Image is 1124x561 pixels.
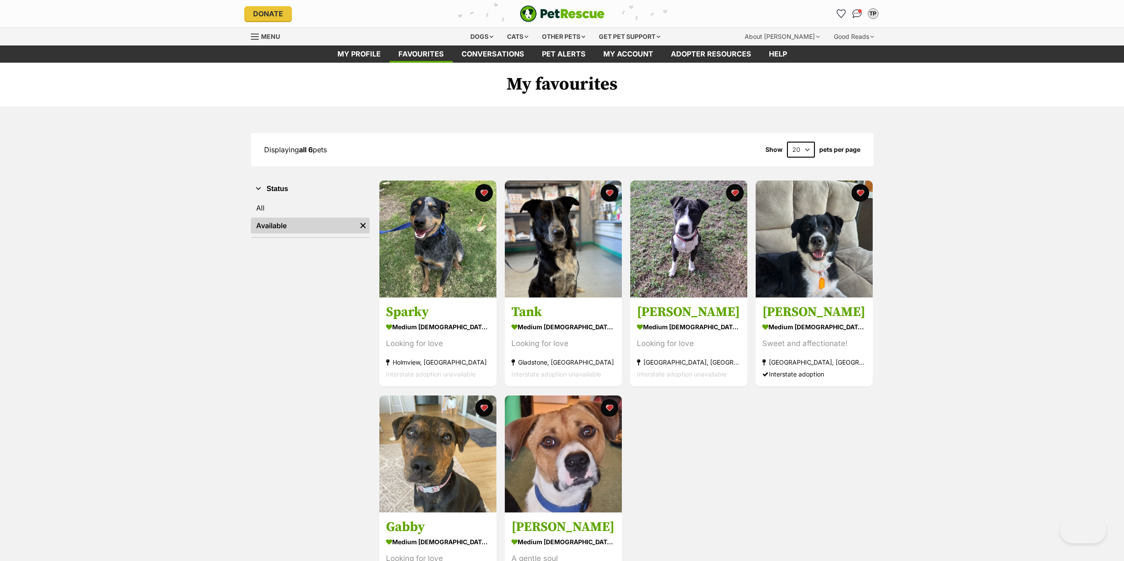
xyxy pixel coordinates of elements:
[505,181,622,297] img: Tank
[756,297,873,387] a: [PERSON_NAME] medium [DEMOGRAPHIC_DATA] Dog Sweet and affectionate! [GEOGRAPHIC_DATA], [GEOGRAPHI...
[601,184,618,202] button: favourite
[386,321,490,334] div: medium [DEMOGRAPHIC_DATA] Dog
[251,183,370,195] button: Status
[520,5,605,22] a: PetRescue
[386,357,490,369] div: Holmview, [GEOGRAPHIC_DATA]
[505,395,622,512] img: Jason Bourne
[762,304,866,321] h3: [PERSON_NAME]
[762,357,866,369] div: [GEOGRAPHIC_DATA], [GEOGRAPHIC_DATA]
[520,5,605,22] img: logo-e224e6f780fb5917bec1dbf3a21bbac754714ae5b6737aabdf751b685950b380.svg
[511,338,615,350] div: Looking for love
[264,145,327,154] span: Displaying pets
[251,28,286,44] a: Menu
[819,146,860,153] label: pets per page
[762,321,866,334] div: medium [DEMOGRAPHIC_DATA] Dog
[850,7,864,21] a: Conversations
[869,9,878,18] div: TP
[386,338,490,350] div: Looking for love
[505,297,622,387] a: Tank medium [DEMOGRAPHIC_DATA] Dog Looking for love Gladstone, [GEOGRAPHIC_DATA] Interstate adopt...
[464,28,500,45] div: Dogs
[834,7,848,21] a: Favourites
[637,338,741,350] div: Looking for love
[637,304,741,321] h3: [PERSON_NAME]
[501,28,534,45] div: Cats
[536,28,591,45] div: Other pets
[379,181,496,297] img: Sparky
[594,45,662,63] a: My account
[390,45,453,63] a: Favourites
[356,218,370,233] a: Remove filter
[834,7,880,21] ul: Account quick links
[738,28,826,45] div: About [PERSON_NAME]
[760,45,796,63] a: Help
[1060,517,1106,543] iframe: Help Scout Beacon - Open
[511,519,615,535] h3: [PERSON_NAME]
[386,371,476,378] span: Interstate adoption unavailable
[637,321,741,334] div: medium [DEMOGRAPHIC_DATA] Dog
[630,181,747,297] img: Hannah
[329,45,390,63] a: My profile
[637,357,741,369] div: [GEOGRAPHIC_DATA], [GEOGRAPHIC_DATA]
[511,371,601,378] span: Interstate adoption unavailable
[386,535,490,548] div: medium [DEMOGRAPHIC_DATA] Dog
[533,45,594,63] a: Pet alerts
[511,321,615,334] div: medium [DEMOGRAPHIC_DATA] Dog
[593,28,666,45] div: Get pet support
[251,218,356,233] a: Available
[475,184,493,202] button: favourite
[251,200,370,216] a: All
[762,338,866,350] div: Sweet and affectionate!
[453,45,533,63] a: conversations
[765,146,783,153] span: Show
[379,297,496,387] a: Sparky medium [DEMOGRAPHIC_DATA] Dog Looking for love Holmview, [GEOGRAPHIC_DATA] Interstate adop...
[852,184,869,202] button: favourite
[511,535,615,548] div: medium [DEMOGRAPHIC_DATA] Dog
[637,371,727,378] span: Interstate adoption unavailable
[630,297,747,387] a: [PERSON_NAME] medium [DEMOGRAPHIC_DATA] Dog Looking for love [GEOGRAPHIC_DATA], [GEOGRAPHIC_DATA]...
[756,181,873,297] img: Lara
[299,145,313,154] strong: all 6
[511,357,615,369] div: Gladstone, [GEOGRAPHIC_DATA]
[251,198,370,237] div: Status
[511,304,615,321] h3: Tank
[244,6,292,21] a: Donate
[828,28,880,45] div: Good Reads
[386,304,490,321] h3: Sparky
[379,395,496,512] img: Gabby
[762,369,866,380] div: Interstate adoption
[601,399,618,417] button: favourite
[662,45,760,63] a: Adopter resources
[866,7,880,21] button: My account
[386,519,490,535] h3: Gabby
[852,9,862,18] img: chat-41dd97257d64d25036548639549fe6c8038ab92f7586957e7f3b1b290dea8141.svg
[475,399,493,417] button: favourite
[261,33,280,40] span: Menu
[726,184,744,202] button: favourite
